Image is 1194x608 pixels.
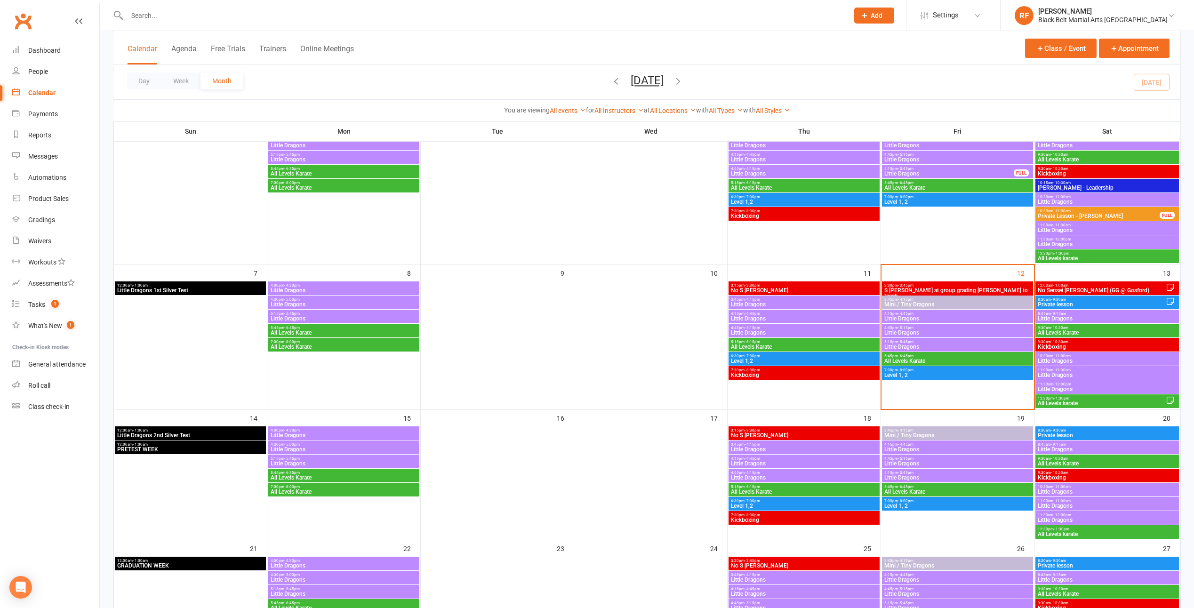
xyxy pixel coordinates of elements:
span: - 8:00pm [898,195,914,199]
div: Waivers [28,237,51,245]
div: RF [1015,6,1034,25]
span: Little Dragons [270,461,417,466]
span: Little Dragons [1037,386,1177,392]
button: Free Trials [211,44,245,64]
strong: with [743,106,756,114]
span: - 10:30am [1053,181,1071,185]
span: 12:00am [1037,283,1166,288]
span: - 3:30pm [745,283,760,288]
span: - 11:30am [1053,223,1071,227]
span: Private lesson [1037,432,1177,438]
a: Payments [12,104,99,125]
span: S [PERSON_NAME] at group grading [PERSON_NAME] to teach [884,288,1031,299]
a: Assessments [12,273,99,294]
span: 4:45pm [884,152,1031,157]
button: [DATE] [631,74,664,87]
span: Little Dragons [1037,447,1177,452]
a: Automations [12,167,99,188]
span: PRETEST WEEK [117,447,264,452]
span: All Levels Karate [1037,330,1177,336]
span: 6:30pm [730,354,878,358]
a: Class kiosk mode [12,396,99,417]
span: - 6:45pm [284,471,300,475]
div: Gradings [28,216,55,224]
a: Tasks 1 [12,294,99,315]
span: - 6:15pm [745,181,760,185]
span: No S [PERSON_NAME] [730,432,878,438]
span: - 5:00pm [284,442,300,447]
div: Tasks [28,301,45,308]
span: - 7:30pm [745,195,760,199]
span: - 11:30am [1053,368,1071,372]
span: 5:15pm [730,485,878,489]
a: All Locations [650,107,696,114]
div: 19 [1017,410,1034,425]
strong: with [696,106,709,114]
span: - 9:30am [1051,428,1066,432]
span: Level 1, 2 [884,199,1031,205]
span: - 5:15pm [898,326,914,330]
span: 5:15pm [270,312,417,316]
span: - 5:15pm [745,167,760,171]
div: 11 [864,265,881,280]
span: - 6:45pm [284,326,300,330]
a: All Instructors [594,107,644,114]
span: Little Dragons [1037,316,1177,321]
span: [PERSON_NAME] - Leadership [1037,185,1177,191]
span: - 8:00pm [284,181,300,185]
span: - 6:15pm [745,485,760,489]
span: All Levels Karate [884,185,1031,191]
span: All Levels Karate [1037,157,1177,162]
span: Little Dragons [1037,241,1177,247]
span: 11:30am [1037,382,1177,386]
span: 5:45pm [884,485,1031,489]
span: - 1:00am [133,428,148,432]
span: - 10:30am [1051,340,1068,344]
div: Assessments [28,280,75,287]
span: - 4:15pm [898,297,914,302]
span: Little Dragons [730,157,878,162]
div: 14 [250,410,267,425]
span: Little Dragons [884,157,1031,162]
a: Roll call [12,375,99,396]
span: Kickboxing [1037,475,1177,480]
div: Product Sales [28,195,69,202]
span: - 1:00am [1053,283,1068,288]
span: - 9:15am [1051,312,1066,316]
span: - 4:30pm [284,283,300,288]
div: 17 [710,410,727,425]
span: 12:00am [117,283,264,288]
th: Tue [421,121,574,141]
span: - 10:30am [1051,471,1068,475]
span: - 11:00am [1053,209,1071,213]
span: 4:15pm [730,456,878,461]
span: Little Dragons [730,461,878,466]
span: Little Dragons 2nd Silver Test [117,432,264,438]
span: Little Dragons [270,432,417,438]
span: - 3:45pm [898,283,914,288]
span: Little Dragons [884,316,1031,321]
span: 3:15pm [730,283,878,288]
span: All Levels Karate [270,344,417,350]
span: 4:45pm [730,471,878,475]
span: 4:15pm [730,152,878,157]
span: 8:30am [1037,428,1177,432]
div: People [28,68,48,75]
button: Class / Event [1025,39,1097,58]
span: Little Dragons [270,157,417,162]
span: 11:00am [1037,368,1177,372]
span: 5:15pm [730,181,878,185]
span: 8:45am [1037,442,1177,447]
span: 5:15pm [270,152,417,157]
th: Fri [881,121,1034,141]
div: FULL [1014,169,1029,176]
span: - 10:30am [1051,456,1068,461]
span: Little Dragons [270,302,417,307]
span: - 8:30pm [745,209,760,213]
span: Little Dragons [1037,199,1177,205]
span: 4:45pm [730,167,878,171]
span: - 5:15pm [745,471,760,475]
span: - 1:00am [133,283,148,288]
span: 11:30am [1037,237,1177,241]
div: 8 [407,265,420,280]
